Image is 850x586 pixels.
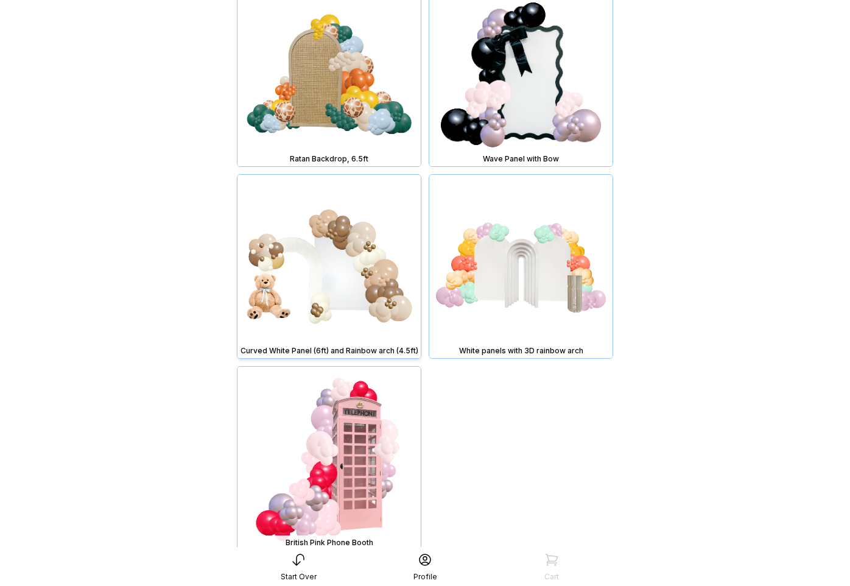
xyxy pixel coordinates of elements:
div: Cart [544,572,559,582]
div: Profile [413,572,437,582]
div: Start Over [281,572,317,582]
div: Ratan Backdrop, 6.5ft [240,154,418,164]
div: Curved White Panel (6ft) and Rainbow arch (4.5ft) [240,346,418,356]
img: Curved White Panel (6ft) and Rainbow arch (4.5ft) [237,175,421,358]
img: British Pink Phone Booth [237,367,421,550]
div: Wave Panel with Bow [432,154,610,164]
div: British Pink Phone Booth [240,538,418,548]
div: White panels with 3D rainbow arch [432,346,610,356]
img: White panels with 3D rainbow arch [429,175,613,358]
